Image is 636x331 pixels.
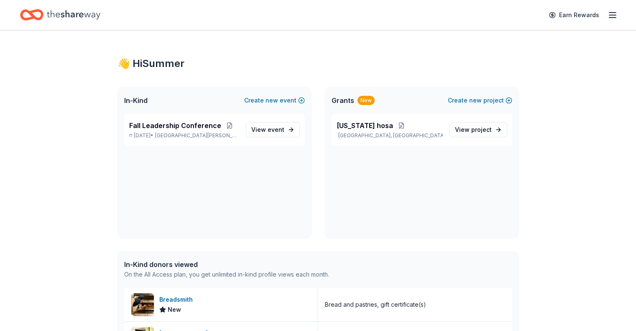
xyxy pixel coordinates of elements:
div: On the All Access plan, you get unlimited in-kind profile views each month. [124,269,329,280]
span: [US_STATE] hosa [337,121,393,131]
button: Createnewevent [244,95,305,105]
a: View project [450,122,507,137]
span: new [266,95,278,105]
span: project [471,126,492,133]
a: Earn Rewards [544,8,604,23]
div: In-Kind donors viewed [124,259,329,269]
p: [DATE] • [129,132,239,139]
div: Bread and pastries, gift certificate(s) [325,300,426,310]
div: New [358,96,375,105]
span: View [455,125,492,135]
span: event [268,126,284,133]
span: Grants [332,95,354,105]
button: Createnewproject [448,95,512,105]
a: Home [20,5,100,25]
span: In-Kind [124,95,148,105]
p: [GEOGRAPHIC_DATA], [GEOGRAPHIC_DATA] [337,132,443,139]
div: 👋 Hi Summer [117,57,519,70]
span: Fall Leadership Conference [129,121,221,131]
img: Image for Breadsmith [131,293,154,316]
div: Breadsmith [159,295,196,305]
span: [GEOGRAPHIC_DATA][PERSON_NAME], [GEOGRAPHIC_DATA] [155,132,239,139]
span: View [251,125,284,135]
span: new [469,95,482,105]
span: New [168,305,181,315]
a: View event [246,122,300,137]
